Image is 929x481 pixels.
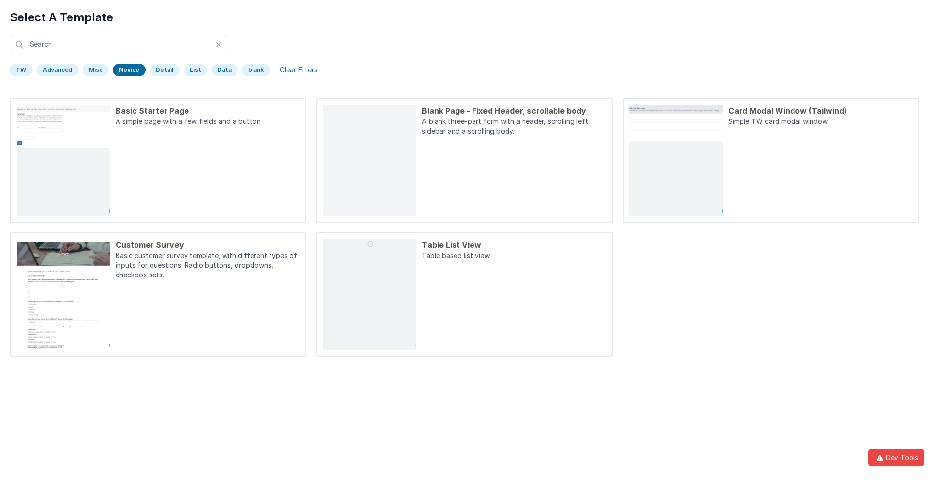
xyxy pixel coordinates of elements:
[728,117,912,128] p: Simple TW card modal window.
[868,449,924,466] button: Dev Tools
[184,64,207,76] div: List
[116,105,300,117] div: Basic Starter Page
[116,239,300,251] div: Customer Survey
[10,10,919,25] h1: Select A Template
[116,251,300,282] p: Basic customer survey template, with different types of inputs for questions. Radio buttons, drop...
[422,117,606,138] p: A blank three-part form with a header, scrolling left sidebar and a scrolling body.
[116,117,300,128] p: A simple page with a few fields and a button
[36,64,79,76] div: Advanced
[150,64,180,76] div: Detail
[113,64,146,76] div: Novice
[10,35,227,53] input: Search
[10,64,33,76] div: TW
[83,64,109,76] div: Misc
[728,105,912,117] div: Card Modal Window (Tailwind)
[422,251,606,262] p: Table based list view.
[422,105,606,117] div: Blank Page - Fixed Header, scrollable body
[422,239,606,251] div: Table List View
[242,64,270,76] div: blank
[211,64,238,76] div: Data
[274,63,323,77] div: Clear Filters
